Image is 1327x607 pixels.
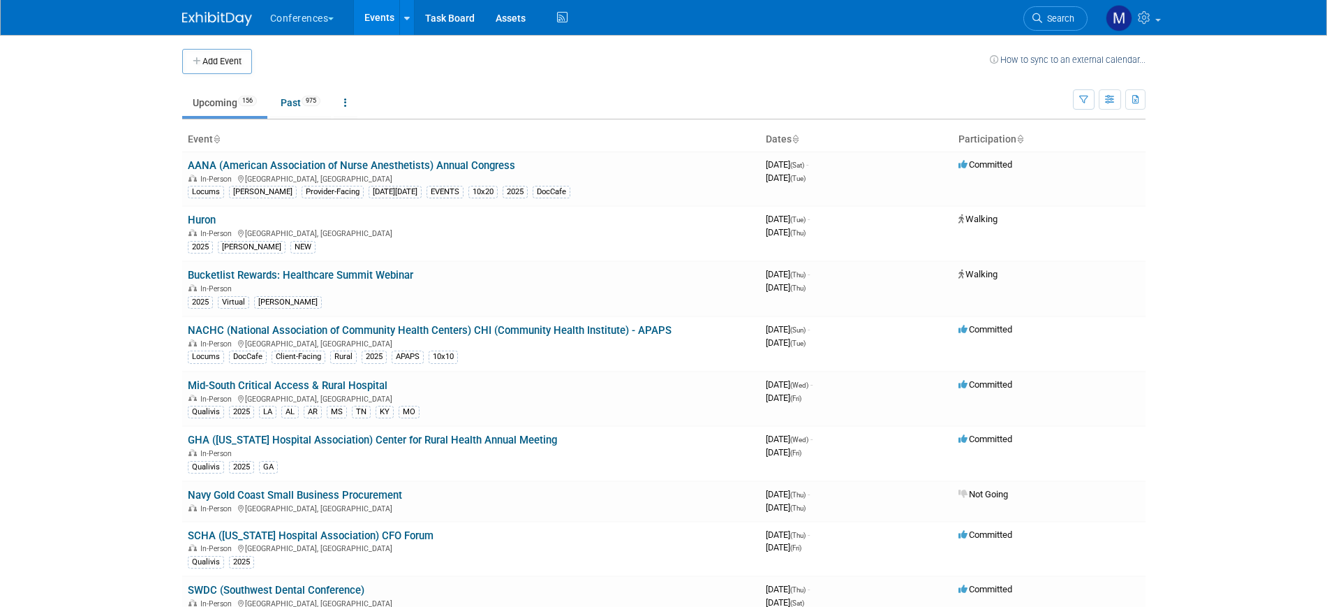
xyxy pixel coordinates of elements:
[200,284,236,293] span: In-Person
[352,406,371,418] div: TN
[808,489,810,499] span: -
[188,584,364,597] a: SWDC (Southwest Dental Conference)
[188,296,213,309] div: 2025
[468,186,498,198] div: 10x20
[766,269,810,279] span: [DATE]
[792,133,799,145] a: Sort by Start Date
[182,12,252,26] img: ExhibitDay
[254,296,322,309] div: [PERSON_NAME]
[302,96,320,106] span: 975
[188,241,213,254] div: 2025
[790,491,806,499] span: (Thu)
[766,337,806,348] span: [DATE]
[188,406,224,418] div: Qualivis
[958,324,1012,335] span: Committed
[503,186,528,198] div: 2025
[766,379,813,390] span: [DATE]
[376,406,394,418] div: KY
[229,351,267,363] div: DocCafe
[427,186,464,198] div: EVENTS
[1016,133,1023,145] a: Sort by Participation Type
[188,269,413,281] a: Bucketlist Rewards: Healthcare Summit Webinar
[766,393,801,403] span: [DATE]
[188,489,402,502] a: Navy Gold Coast Small Business Procurement
[188,173,755,184] div: [GEOGRAPHIC_DATA], [GEOGRAPHIC_DATA]
[1106,5,1132,31] img: Marygrace LeGros
[766,214,810,224] span: [DATE]
[188,556,224,569] div: Qualivis
[790,599,804,607] span: (Sat)
[766,529,810,540] span: [DATE]
[790,436,808,444] span: (Wed)
[238,96,257,106] span: 156
[229,556,254,569] div: 2025
[188,393,755,404] div: [GEOGRAPHIC_DATA], [GEOGRAPHIC_DATA]
[808,324,810,335] span: -
[533,186,570,198] div: DocCafe
[281,406,299,418] div: AL
[766,542,801,553] span: [DATE]
[182,128,760,152] th: Event
[790,271,806,279] span: (Thu)
[229,406,254,418] div: 2025
[229,461,254,474] div: 2025
[188,351,224,363] div: Locums
[304,406,322,418] div: AR
[790,395,801,402] span: (Fri)
[790,504,806,512] span: (Thu)
[790,229,806,237] span: (Thu)
[808,269,810,279] span: -
[270,89,331,116] a: Past975
[188,434,557,446] a: GHA ([US_STATE] Hospital Association) Center for Rural Health Annual Meeting
[766,173,806,183] span: [DATE]
[188,504,197,511] img: In-Person Event
[399,406,420,418] div: MO
[327,406,347,418] div: MS
[200,544,236,553] span: In-Person
[766,227,806,237] span: [DATE]
[1042,13,1074,24] span: Search
[200,395,236,404] span: In-Person
[810,379,813,390] span: -
[188,175,197,182] img: In-Person Event
[188,542,755,553] div: [GEOGRAPHIC_DATA], [GEOGRAPHIC_DATA]
[808,529,810,540] span: -
[188,449,197,456] img: In-Person Event
[188,227,755,238] div: [GEOGRAPHIC_DATA], [GEOGRAPHIC_DATA]
[790,161,804,169] span: (Sat)
[259,461,278,474] div: GA
[790,339,806,347] span: (Tue)
[188,324,672,337] a: NACHC (National Association of Community Health Centers) CHI (Community Health Institute) - APAPS
[766,447,801,458] span: [DATE]
[810,434,813,444] span: -
[302,186,364,198] div: Provider-Facing
[766,489,810,499] span: [DATE]
[958,529,1012,540] span: Committed
[766,159,808,170] span: [DATE]
[958,159,1012,170] span: Committed
[790,326,806,334] span: (Sun)
[808,584,810,594] span: -
[362,351,387,363] div: 2025
[188,186,224,198] div: Locums
[229,186,297,198] div: [PERSON_NAME]
[188,159,515,172] a: AANA (American Association of Nurse Anesthetists) Annual Congress
[188,599,197,606] img: In-Person Event
[790,381,808,389] span: (Wed)
[1023,6,1088,31] a: Search
[790,175,806,182] span: (Tue)
[200,175,236,184] span: In-Person
[790,586,806,594] span: (Thu)
[272,351,325,363] div: Client-Facing
[790,216,806,224] span: (Tue)
[188,284,197,291] img: In-Person Event
[188,379,387,392] a: Mid-South Critical Access & Rural Hospital
[259,406,276,418] div: LA
[369,186,422,198] div: [DATE][DATE]
[958,434,1012,444] span: Committed
[790,532,806,539] span: (Thu)
[188,337,755,349] div: [GEOGRAPHIC_DATA], [GEOGRAPHIC_DATA]
[188,395,197,402] img: In-Person Event
[958,214,998,224] span: Walking
[766,282,806,293] span: [DATE]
